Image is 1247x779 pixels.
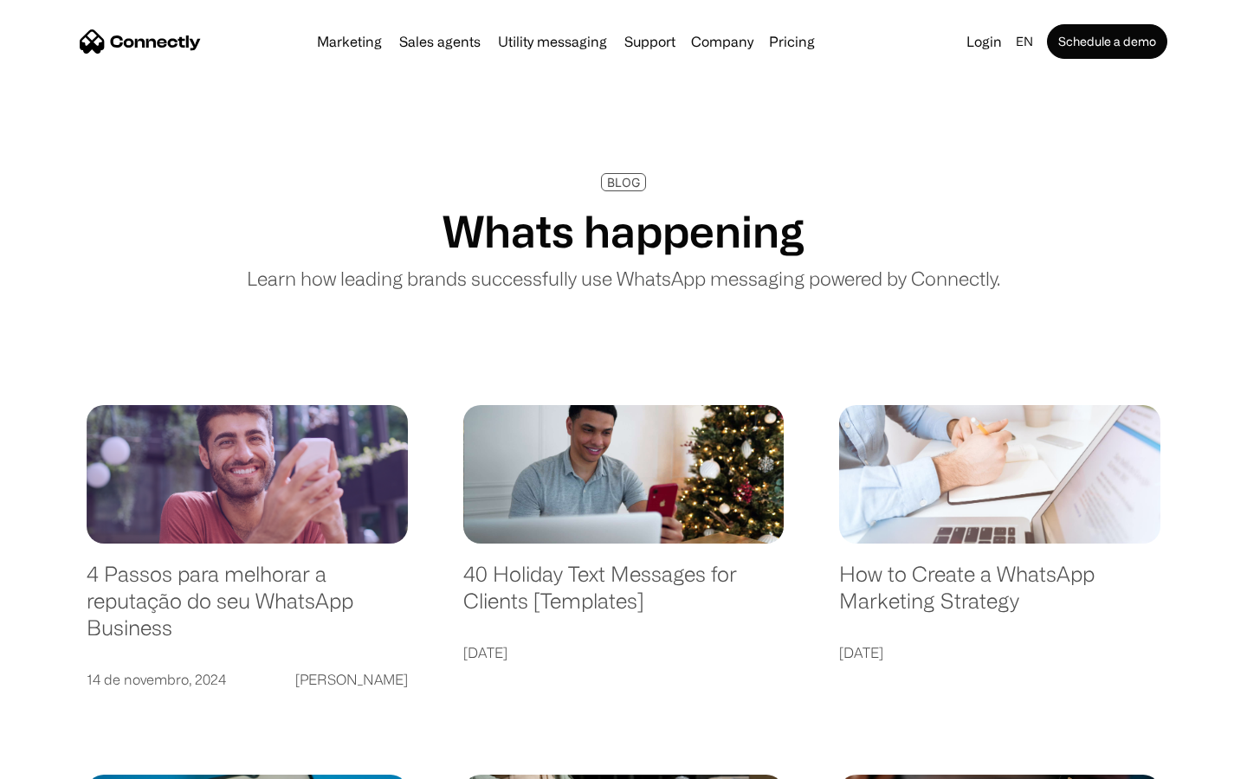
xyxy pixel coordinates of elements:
a: Schedule a demo [1047,24,1167,59]
div: [DATE] [839,641,883,665]
h1: Whats happening [443,205,804,257]
a: Support [617,35,682,48]
div: [DATE] [463,641,507,665]
a: How to Create a WhatsApp Marketing Strategy [839,561,1160,631]
div: en [1016,29,1033,54]
ul: Language list [35,749,104,773]
aside: Language selected: English [17,749,104,773]
a: 4 Passos para melhorar a reputação do seu WhatsApp Business [87,561,408,658]
p: Learn how leading brands successfully use WhatsApp messaging powered by Connectly. [247,264,1000,293]
a: Marketing [310,35,389,48]
div: Company [691,29,753,54]
a: 40 Holiday Text Messages for Clients [Templates] [463,561,785,631]
a: Utility messaging [491,35,614,48]
a: Sales agents [392,35,488,48]
div: BLOG [607,176,640,189]
div: [PERSON_NAME] [295,667,408,692]
a: Login [959,29,1009,54]
a: Pricing [762,35,822,48]
div: 14 de novembro, 2024 [87,667,226,692]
